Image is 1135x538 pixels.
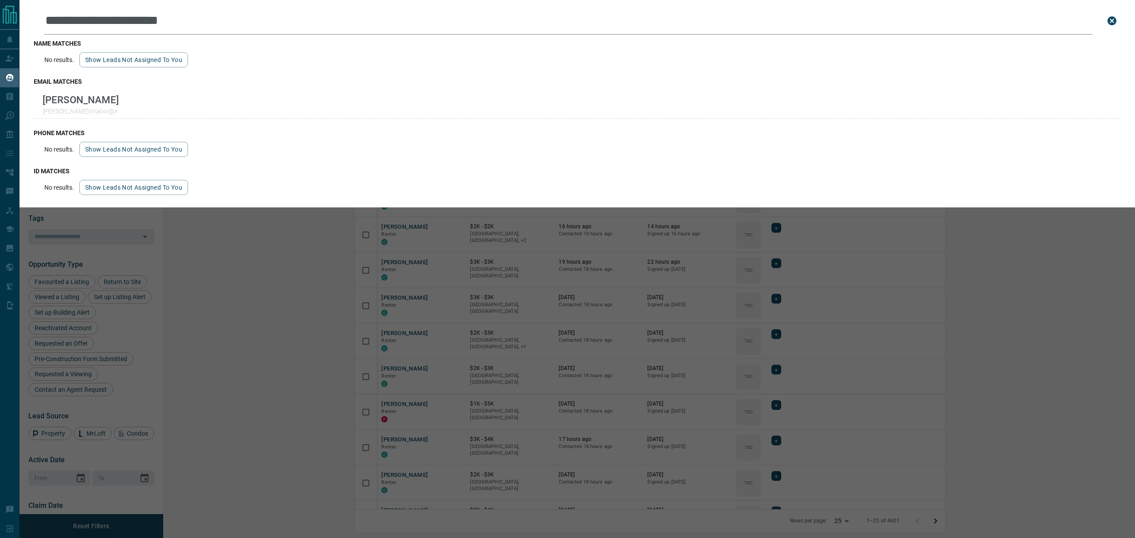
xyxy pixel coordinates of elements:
p: [PERSON_NAME] [43,94,119,105]
h3: phone matches [34,129,1121,136]
button: show leads not assigned to you [79,180,188,195]
button: show leads not assigned to you [79,52,188,67]
h3: id matches [34,168,1121,175]
h3: email matches [34,78,1121,85]
p: No results. [44,184,74,191]
h3: name matches [34,40,1121,47]
p: No results. [44,146,74,153]
p: [PERSON_NAME].khatxx@x [43,108,119,115]
p: No results. [44,56,74,63]
button: close search bar [1103,12,1121,30]
button: show leads not assigned to you [79,142,188,157]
